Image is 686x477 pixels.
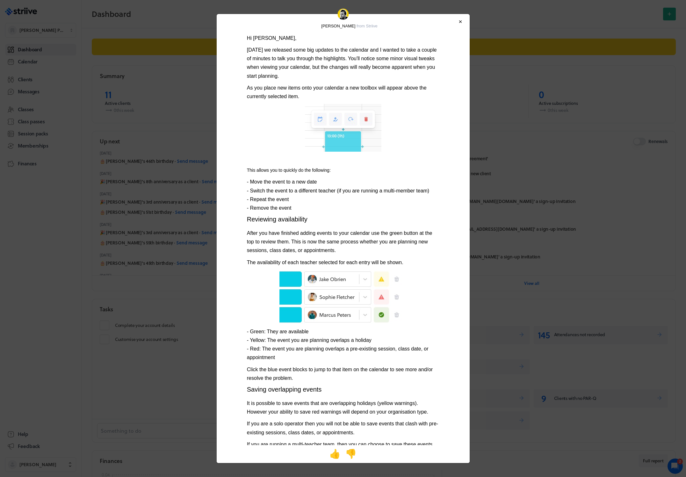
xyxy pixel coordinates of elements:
[247,177,439,212] p: - Move the event to a new date - Switch the event to a different teacher (if you are running a mu...
[321,24,355,28] span: [PERSON_NAME]
[247,440,439,475] p: If you are running a multi-teacher team, then you can choose to save these events as unassigned. ...
[247,83,439,101] p: As you place new items onto your calendar a new toolbox will appear above the currently selected ...
[10,97,118,279] div: Lo Ipsum,Dolor si ametcons adip eli seddoei te inc utlabore etd M aliqua en admi v quisno ex ulla...
[247,386,439,394] h2: Saving overlapping events
[247,46,439,80] p: [DATE] we released some big updates to the calendar and I wanted to take a couple of minutes to t...
[103,70,116,75] span: See all
[345,450,357,459] span: 👎
[247,215,439,223] h2: Reviewing availability
[217,34,470,463] div: This allows you to quickly do the following:
[247,258,439,267] p: The availability of each teacher selected for each entry will be shown.
[247,365,439,382] p: Click the blue event blocks to jump to that item on the calendar to see more and/or resolve the p...
[329,450,341,459] span: 👍
[247,399,439,416] p: It is possible to save events that are overlapping holidays (yellow warnings). However your abili...
[247,419,439,437] p: If you are a solo operator then you will not be able to save events that clash with pre-existing ...
[10,38,118,58] h2: We're here to help. Ask us anything!
[10,26,118,36] h1: Hi [PERSON_NAME]
[279,270,407,324] img: 836304dae3d760f14c04843976a1eef00b6af74fbd5d0f6d96938d1a6cdf12e0Availability.jpg
[337,9,349,20] img: US
[305,104,381,152] img: 70f4f2fcb09b7a7f6e94a52fd612f1573151213e23ff1274f6421c73c21f136aControls.jpg
[11,69,96,76] h2: Recent conversations
[357,24,378,28] span: from Striive
[247,229,439,255] p: After you have finished adding events to your calendar use the green button at the top to review ...
[247,327,439,362] p: - Green: They are available - Yellow: The event you are planning overlaps a holiday - Red: The ev...
[247,34,439,42] p: Hi [PERSON_NAME],
[96,69,101,75] span: 2
[10,83,23,96] img: US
